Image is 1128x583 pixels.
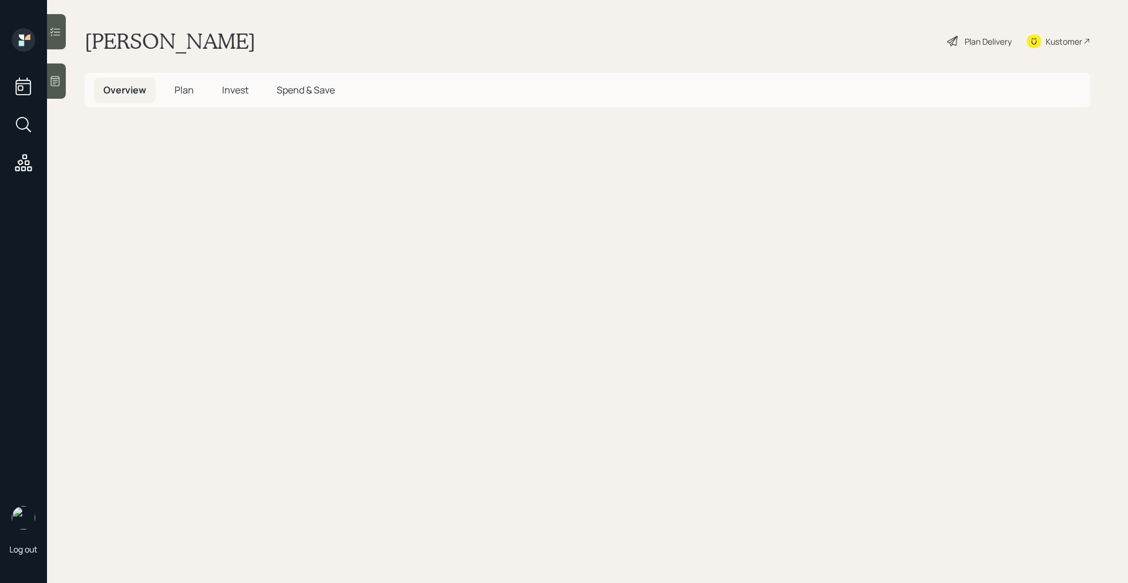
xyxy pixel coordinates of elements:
div: Log out [9,544,38,555]
div: Plan Delivery [965,35,1012,48]
span: Overview [103,83,146,96]
span: Plan [174,83,194,96]
span: Spend & Save [277,83,335,96]
img: retirable_logo.png [12,506,35,530]
h1: [PERSON_NAME] [85,28,256,54]
span: Invest [222,83,249,96]
div: Kustomer [1046,35,1082,48]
